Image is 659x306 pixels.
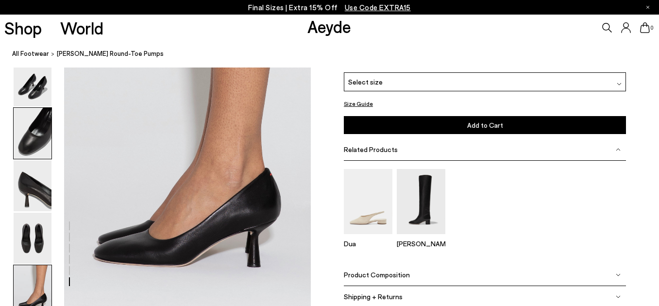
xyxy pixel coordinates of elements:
span: Related Products [344,145,398,153]
span: Product Composition [344,271,410,279]
img: Giotta Round-Toe Pumps - Image 2 [14,55,51,106]
p: [PERSON_NAME] [397,239,445,247]
button: Size Guide [344,98,373,110]
span: Add to Cart [467,121,503,129]
img: svg%3E [616,272,621,277]
span: 0 [650,25,655,31]
span: Shipping + Returns [344,292,403,301]
nav: breadcrumb [12,41,659,68]
button: Add to Cart [344,116,626,134]
img: Willa Leather Over-Knee Boots [397,169,445,234]
span: Navigate to /collections/ss25-final-sizes [345,3,411,12]
img: Giotta Round-Toe Pumps - Image 5 [14,213,51,264]
p: Final Sizes | Extra 15% Off [248,1,411,14]
img: Giotta Round-Toe Pumps - Image 4 [14,160,51,211]
a: Willa Leather Over-Knee Boots [PERSON_NAME] [397,227,445,247]
span: Select size [348,77,383,87]
p: Dua [344,239,392,247]
a: Shop [4,19,42,36]
img: Giotta Round-Toe Pumps - Image 3 [14,108,51,159]
a: World [60,19,103,36]
img: svg%3E [617,81,622,86]
img: Dua Slingback Flats [344,169,392,234]
span: [PERSON_NAME] Round-Toe Pumps [57,49,164,59]
a: 0 [640,22,650,33]
a: Aeyde [307,16,351,36]
img: svg%3E [616,147,621,152]
a: All Footwear [12,49,49,59]
a: Dua Slingback Flats Dua [344,227,392,247]
img: svg%3E [616,294,621,299]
